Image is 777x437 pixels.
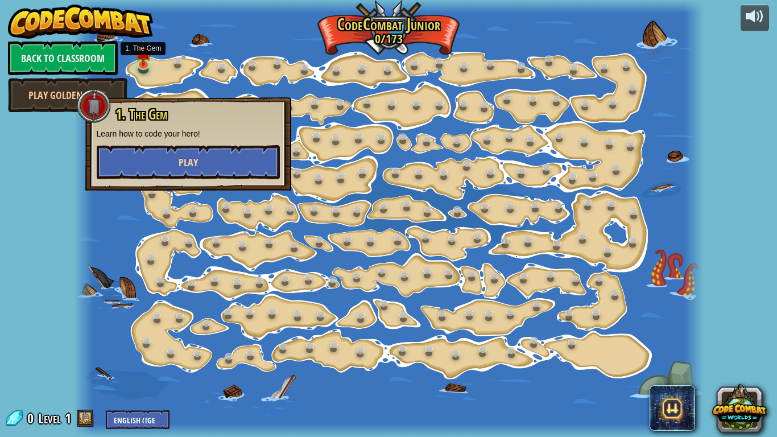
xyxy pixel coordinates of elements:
img: level-banner-unstarted.png [135,39,151,65]
p: Learn how to code your hero! [97,128,280,139]
span: Play [179,155,198,170]
img: CodeCombat - Learn how to code by playing a game [8,5,154,39]
button: Play [97,145,280,179]
span: 1 [65,409,71,427]
a: Back to Classroom [8,41,118,75]
span: Level [38,409,61,428]
button: Adjust volume [741,5,769,31]
span: 0 [27,409,37,427]
a: Play Golden Goal [8,78,127,112]
span: 1. The Gem [115,105,167,124]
